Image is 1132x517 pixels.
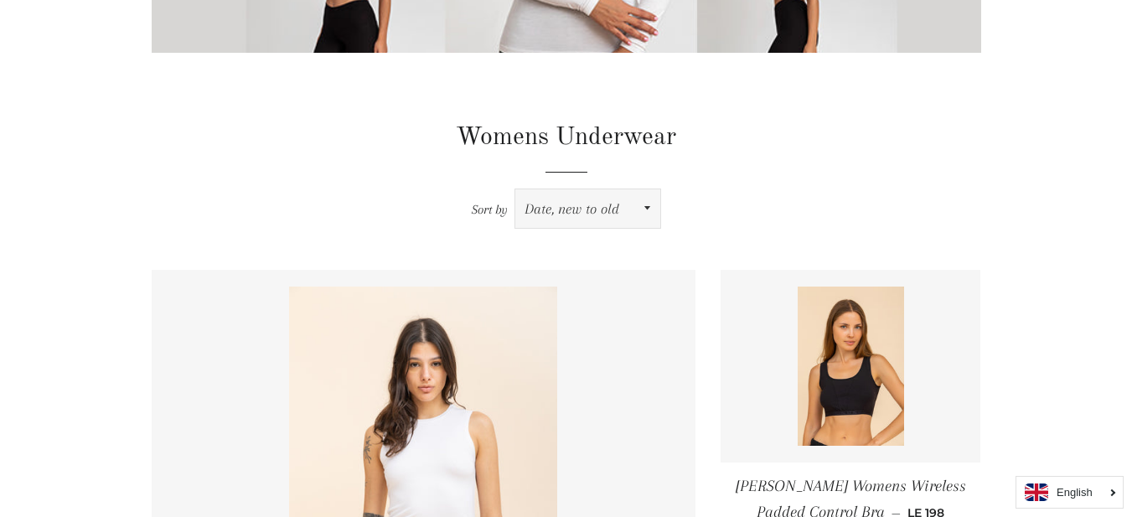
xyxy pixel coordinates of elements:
span: Sort by [472,202,508,217]
i: English [1057,487,1093,498]
h1: Womens Underwear [152,120,981,155]
a: English [1025,483,1114,501]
